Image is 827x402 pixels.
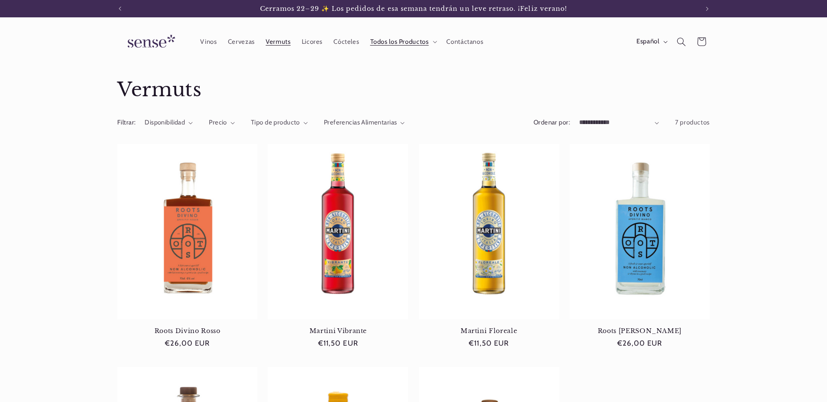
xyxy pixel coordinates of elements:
[636,37,659,46] span: Español
[631,33,671,50] button: Español
[324,118,397,126] span: Preferencias Alimentarias
[222,32,260,51] a: Cervezas
[370,38,429,46] span: Todos los Productos
[302,38,323,46] span: Licores
[117,29,182,54] img: Sense
[251,118,300,126] span: Tipo de producto
[419,327,559,335] a: Martini Floreale
[365,32,441,51] summary: Todos los Productos
[328,32,365,51] a: Cócteles
[114,26,186,58] a: Sense
[145,118,185,126] span: Disponibilidad
[675,118,710,126] span: 7 productos
[534,118,570,126] label: Ordenar por:
[441,32,489,51] a: Contáctanos
[324,118,405,127] summary: Preferencias Alimentarias (0 seleccionado)
[260,32,296,51] a: Vermuts
[268,327,408,335] a: Martini Vibrante
[251,118,308,127] summary: Tipo de producto (0 seleccionado)
[266,38,290,46] span: Vermuts
[228,38,255,46] span: Cervezas
[145,118,193,127] summary: Disponibilidad (0 seleccionado)
[260,5,567,13] span: Cerramos 22–29 ✨ Los pedidos de esa semana tendrán un leve retraso. ¡Feliz verano!
[296,32,328,51] a: Licores
[117,78,710,102] h1: Vermuts
[195,32,222,51] a: Vinos
[200,38,217,46] span: Vinos
[672,32,692,52] summary: Búsqueda
[446,38,483,46] span: Contáctanos
[570,327,710,335] a: Roots [PERSON_NAME]
[333,38,359,46] span: Cócteles
[117,327,257,335] a: Roots Divino Rosso
[209,118,235,127] summary: Precio
[117,118,135,127] h2: Filtrar:
[209,118,227,126] span: Precio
